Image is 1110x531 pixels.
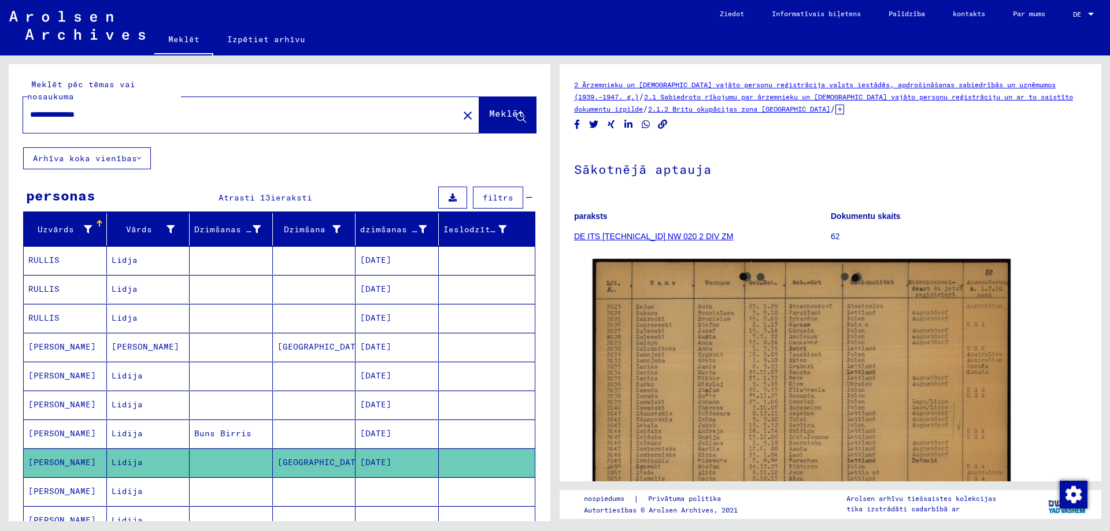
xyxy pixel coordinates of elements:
font: [GEOGRAPHIC_DATA] [277,341,366,352]
font: [PERSON_NAME] [28,428,96,439]
font: Atrasti 13 [219,192,271,203]
div: Dzimšana [277,220,356,239]
font: Vārds [126,224,152,235]
button: filtrs [473,187,523,209]
font: [PERSON_NAME] [28,341,96,352]
a: 2.1 Sabiedroto rīkojumu par ārzemnieku un [DEMOGRAPHIC_DATA] vajāto personu reģistrāciju un ar to... [574,92,1073,113]
a: 2.1.2 Britu okupācijas zona [GEOGRAPHIC_DATA] [648,105,830,113]
font: Dzimšanas vārds [194,224,272,235]
font: | [634,493,639,504]
font: 62 [831,232,840,241]
font: [DATE] [360,370,391,381]
div: dzimšanas datums [360,220,441,239]
font: RULLIS [28,255,60,265]
font: Privātuma politika [648,494,721,503]
font: [PERSON_NAME] [112,341,179,352]
font: Uzvārds [38,224,74,235]
font: / [643,103,648,114]
font: Dokumentu skaits [831,211,901,221]
button: Kopīgot vietnē LinkedIn [623,117,635,132]
font: Lidija [112,486,143,496]
font: [DATE] [360,457,391,467]
button: Kopīgot Facebook vietnē [571,117,583,132]
button: Meklēt [479,97,536,133]
font: RULLIS [28,313,60,323]
font: Lidja [112,255,138,265]
button: Kopīgot vietnē Xing [605,117,617,132]
font: Ieslodzītā # [443,224,506,235]
font: Ziedot [720,9,744,18]
font: Dzimšana [284,224,325,235]
font: [DATE] [360,341,391,352]
font: paraksts [574,211,608,221]
mat-icon: close [461,109,475,122]
font: Arolsen arhīvu tiešsaistes kolekcijas [846,494,996,503]
font: Lidija [112,370,143,381]
font: Par mums [1013,9,1045,18]
font: [PERSON_NAME] [28,399,96,410]
font: Lidija [112,515,143,525]
font: RULLIS [28,284,60,294]
font: personas [26,187,95,204]
font: [DATE] [360,428,391,439]
img: Arolsen_neg.svg [9,11,145,40]
font: [DATE] [360,313,391,323]
font: Palīdzība [889,9,925,18]
font: Lidija [112,399,143,410]
font: Informatīvais biļetens [772,9,861,18]
button: Skaidrs [456,103,479,127]
div: Dzimšanas vārds [194,220,275,239]
mat-header-cell: Uzvārds [24,213,107,246]
mat-header-cell: Vārds [107,213,190,246]
mat-header-cell: dzimšanas datums [356,213,439,246]
a: DE ITS [TECHNICAL_ID] NW 020 2 DIV ZM [574,232,733,241]
a: Izpētiet arhīvu [213,25,319,53]
font: Lidija [112,457,143,467]
font: [DATE] [360,284,391,294]
font: kontakts [953,9,985,18]
font: [PERSON_NAME] [28,457,96,467]
a: Meklēt [154,25,213,55]
img: yv_logo.png [1046,489,1089,518]
font: Meklēt [168,34,199,44]
div: Uzvārds [28,220,106,239]
font: Sākotnējā aptauja [574,161,712,177]
font: filtrs [483,192,513,203]
font: [GEOGRAPHIC_DATA] [277,457,366,467]
font: Meklēt [489,107,524,119]
mat-header-cell: Ieslodzītā # [439,213,535,246]
font: Lidja [112,284,138,294]
font: tika izstrādāti sadarbībā ar [846,504,960,513]
font: / [830,103,835,114]
a: 2 Ārzemnieku un [DEMOGRAPHIC_DATA] vajāto personu reģistrācija valsts iestādēs, apdrošināšanas sa... [574,80,1056,101]
font: Lidija [112,428,143,439]
mat-header-cell: Dzimšana [273,213,356,246]
div: Vārds [112,220,190,239]
font: dzimšanas datums [360,224,443,235]
font: [PERSON_NAME] [28,370,96,381]
mat-header-cell: Dzimšanas vārds [190,213,273,246]
font: Meklēt pēc tēmas vai nosaukuma [27,79,135,102]
font: Izpētiet arhīvu [227,34,305,44]
button: Kopēt saiti [657,117,669,132]
font: [PERSON_NAME] [28,486,96,496]
button: Kopīgot pakalpojumā WhatsApp [640,117,652,132]
a: Privātuma politika [639,493,735,505]
button: Arhīva koka vienības [23,147,151,169]
font: [DATE] [360,255,391,265]
font: ieraksti [271,192,312,203]
font: Autortiesības © Arolsen Archives, 2021 [584,506,738,514]
font: Arhīva koka vienības [33,153,137,164]
font: Lidja [112,313,138,323]
font: nospiedums [584,494,624,503]
div: Ieslodzītā # [443,220,521,239]
font: / [639,91,644,102]
font: [DATE] [360,399,391,410]
font: DE [1073,10,1081,18]
font: [PERSON_NAME] [28,515,96,525]
a: nospiedums [584,493,634,505]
